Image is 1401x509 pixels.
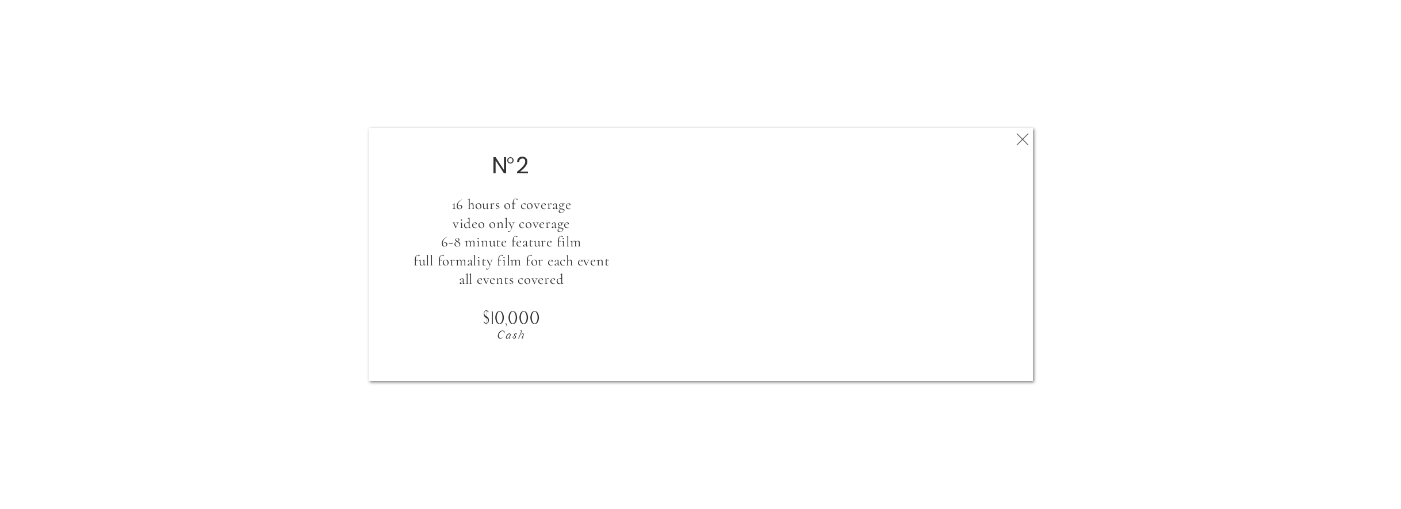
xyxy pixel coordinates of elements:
iframe: 962782932 [680,169,982,340]
h3: 16 hours of coverage video only coverage 6-8 minute feature film full formality film for each eve... [373,195,649,292]
h2: $10,000 [457,311,565,337]
p: Cash [457,330,565,344]
h2: 2 [510,154,535,180]
h1: Send us your Selection [577,456,824,478]
p: o [507,154,517,168]
h2: N [487,154,512,180]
